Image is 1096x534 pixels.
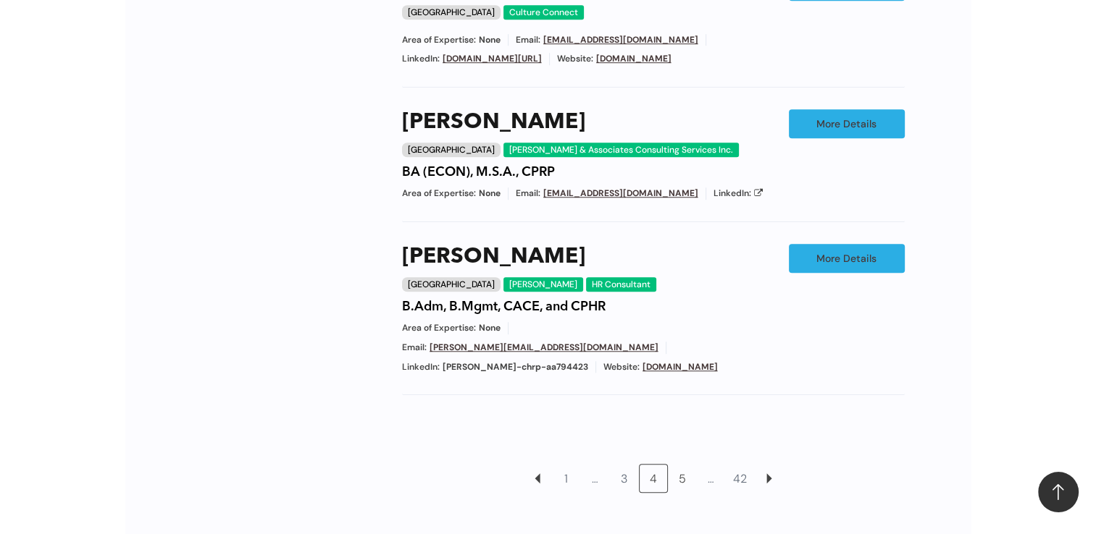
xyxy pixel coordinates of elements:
a: More Details [789,244,905,273]
div: Culture Connect [503,5,584,20]
div: HR Consultant [586,277,656,292]
a: [DOMAIN_NAME][URL] [443,53,542,64]
span: Area of Expertise: [402,322,476,334]
span: LinkedIn: [402,361,440,373]
div: [GEOGRAPHIC_DATA] [402,143,501,157]
a: … [582,465,609,492]
a: More Details [789,109,905,138]
a: 5 [669,465,696,492]
div: [GEOGRAPHIC_DATA] [402,5,501,20]
a: … [698,465,725,492]
a: 4 [640,465,667,492]
a: 42 [727,465,754,492]
span: Area of Expertise: [402,34,476,46]
span: [PERSON_NAME]-chrp-aa794423 [443,361,588,373]
span: LinkedIn: [402,53,440,65]
span: Website: [557,53,593,65]
span: LinkedIn: [714,187,751,200]
span: None [479,322,501,334]
a: [PERSON_NAME][EMAIL_ADDRESS][DOMAIN_NAME] [430,342,658,353]
a: [PERSON_NAME] [402,109,585,135]
h4: B.Adm, B.Mgmt, CACE, and CPHR [402,299,606,315]
span: None [479,34,501,46]
span: Email: [402,342,427,354]
span: Website: [603,361,640,373]
div: [PERSON_NAME] [503,277,583,292]
a: [DOMAIN_NAME] [596,53,672,64]
a: [EMAIL_ADDRESS][DOMAIN_NAME] [543,34,698,46]
h4: BA (ECON), M.S.A., CPRP [402,164,555,180]
span: Email: [516,34,540,46]
a: 3 [611,465,638,492]
div: [PERSON_NAME] & Associates Consulting Services Inc. [503,143,739,157]
div: [GEOGRAPHIC_DATA] [402,277,501,292]
span: None [479,187,501,200]
a: [DOMAIN_NAME] [643,361,718,373]
a: 1 [553,465,580,492]
span: Area of Expertise: [402,187,476,200]
a: [EMAIL_ADDRESS][DOMAIN_NAME] [543,187,698,199]
span: Email: [516,187,540,200]
a: [PERSON_NAME] [402,244,585,270]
